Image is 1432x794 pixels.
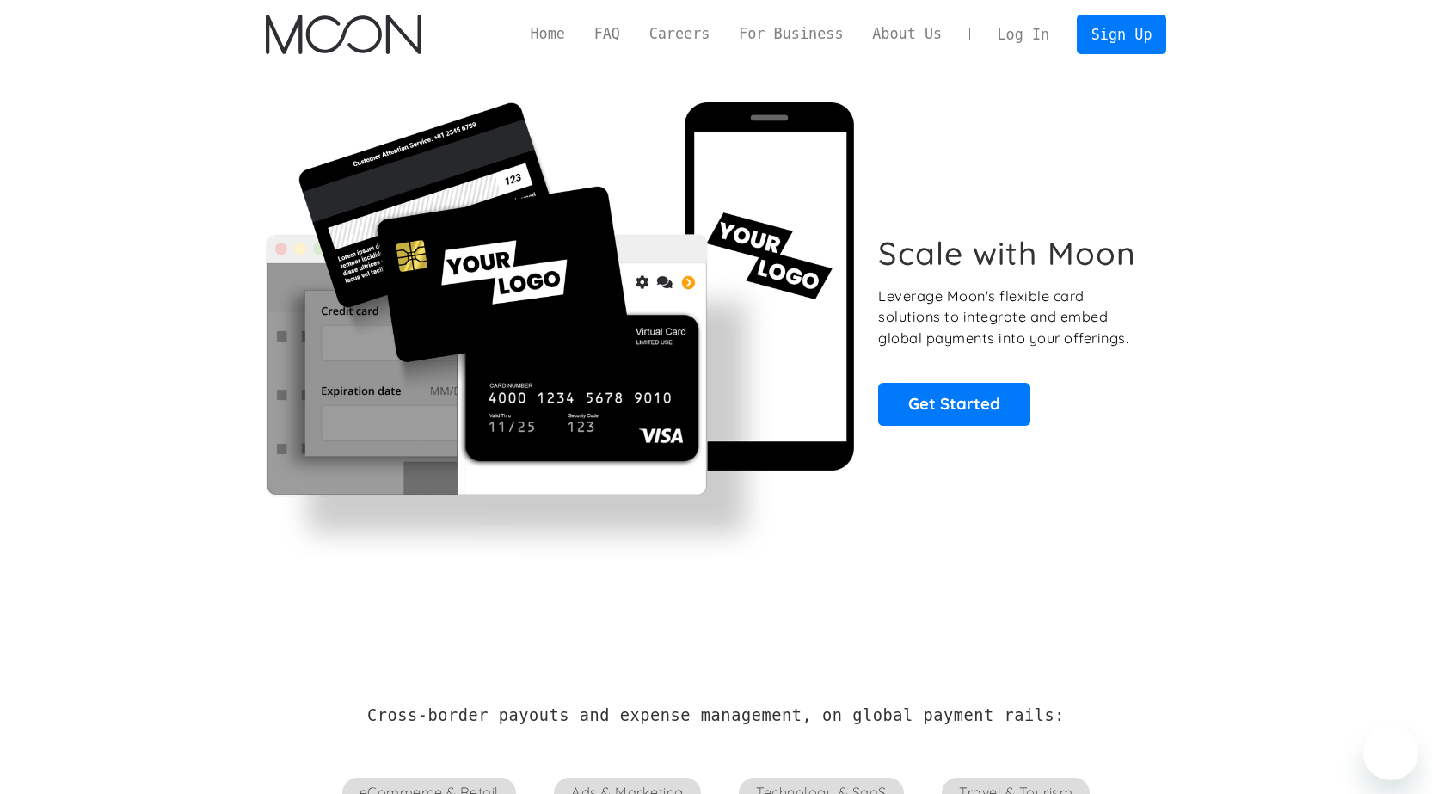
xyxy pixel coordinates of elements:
iframe: Button to launch messaging window [1363,725,1418,780]
a: Home [516,23,580,45]
a: home [266,15,421,54]
a: For Business [724,23,857,45]
a: Log In [983,15,1064,53]
p: Leverage Moon's flexible card solutions to integrate and embed global payments into your offerings. [878,286,1147,349]
h2: Cross-border payouts and expense management, on global payment rails: [367,706,1065,725]
a: Careers [635,23,724,45]
a: About Us [857,23,956,45]
img: Moon Logo [266,15,421,54]
a: Sign Up [1077,15,1166,53]
a: Get Started [878,383,1030,426]
h1: Scale with Moon [878,234,1136,273]
a: FAQ [580,23,635,45]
